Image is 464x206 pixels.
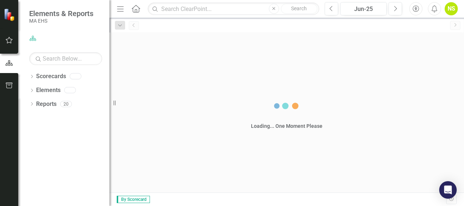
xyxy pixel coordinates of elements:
[29,18,93,24] small: MA EHS
[343,5,384,14] div: Jun-25
[340,2,387,15] button: Jun-25
[148,3,319,15] input: Search ClearPoint...
[60,101,72,107] div: 20
[251,122,322,130] div: Loading... One Moment Please
[36,72,66,81] a: Scorecards
[4,8,16,21] img: ClearPoint Strategy
[439,181,457,199] div: Open Intercom Messenger
[445,2,458,15] button: NS
[281,4,317,14] button: Search
[36,86,61,95] a: Elements
[36,100,57,108] a: Reports
[291,5,307,11] span: Search
[29,52,102,65] input: Search Below...
[29,9,93,18] span: Elements & Reports
[117,196,150,203] span: By Scorecard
